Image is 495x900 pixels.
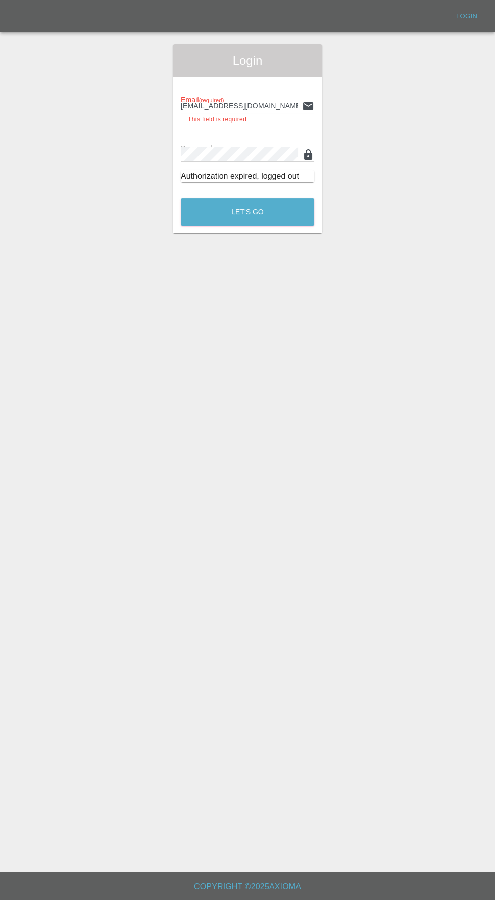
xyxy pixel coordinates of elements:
[8,880,487,894] h6: Copyright © 2025 Axioma
[181,144,237,152] span: Password
[451,9,483,24] a: Login
[199,97,224,103] small: (required)
[181,96,224,104] span: Email
[188,115,307,125] p: This field is required
[213,146,238,152] small: (required)
[181,170,314,182] div: Authorization expired, logged out
[181,53,314,69] span: Login
[181,198,314,226] button: Let's Go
